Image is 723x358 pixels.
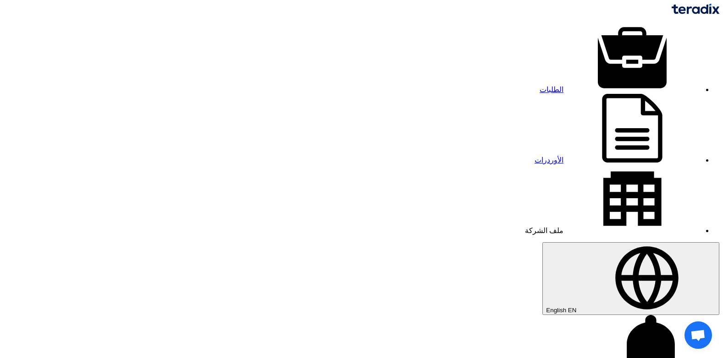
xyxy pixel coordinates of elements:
[542,242,719,315] button: English EN
[546,307,566,314] span: English
[568,307,577,314] span: EN
[540,86,701,93] a: الطلبات
[672,4,719,14] img: Teradix logo
[535,156,701,164] a: الأوردرات
[525,227,701,234] a: ملف الشركة
[684,321,712,349] a: Open chat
